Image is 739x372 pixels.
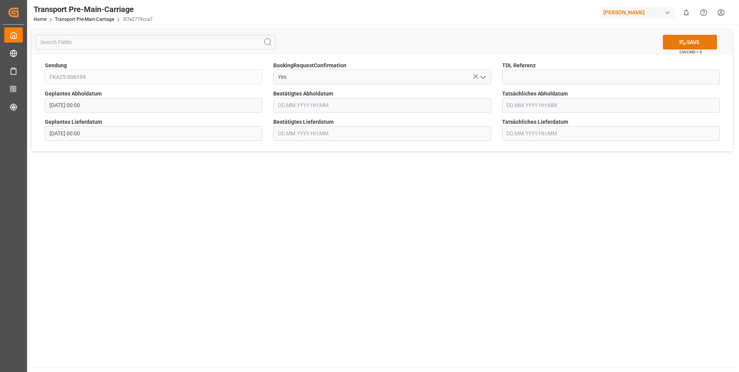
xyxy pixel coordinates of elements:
span: Geplantes Abholdatum [45,90,102,98]
span: BookingRequestConfirmation [273,61,346,70]
button: open menu [477,71,488,83]
span: Ctrl/CMD + S [679,49,702,55]
input: DD.MM.YYYY HH:MM [502,98,720,113]
input: Search Fields [36,35,275,49]
button: [PERSON_NAME] [600,5,678,20]
button: SAVE [663,35,717,49]
input: DD.MM.YYYY HH:MM [45,126,262,141]
div: [PERSON_NAME] [600,7,674,18]
a: Transport Pre-Main-Carriage [55,17,114,22]
span: Tatsächliches Lieferdatum [502,118,568,126]
input: DD.MM.YYYY HH:MM [502,126,720,141]
button: show 0 new notifications [678,4,695,21]
a: Home [34,17,46,22]
span: Sendung [45,61,67,70]
span: Tatsächliches Abholdatum [502,90,568,98]
span: TDL Referenz [502,61,536,70]
input: DD.MM.YYYY HH:MM [273,126,491,141]
input: DD.MM.YYYY HH:MM [45,98,262,113]
input: DD.MM.YYYY HH:MM [273,98,491,113]
span: Geplantes Lieferdatum [45,118,102,126]
button: Help Center [695,4,712,21]
span: Bestätigtes Abholdatum [273,90,333,98]
div: Transport Pre-Main-Carriage [34,3,153,15]
span: Bestätigtes Lieferdatum [273,118,334,126]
